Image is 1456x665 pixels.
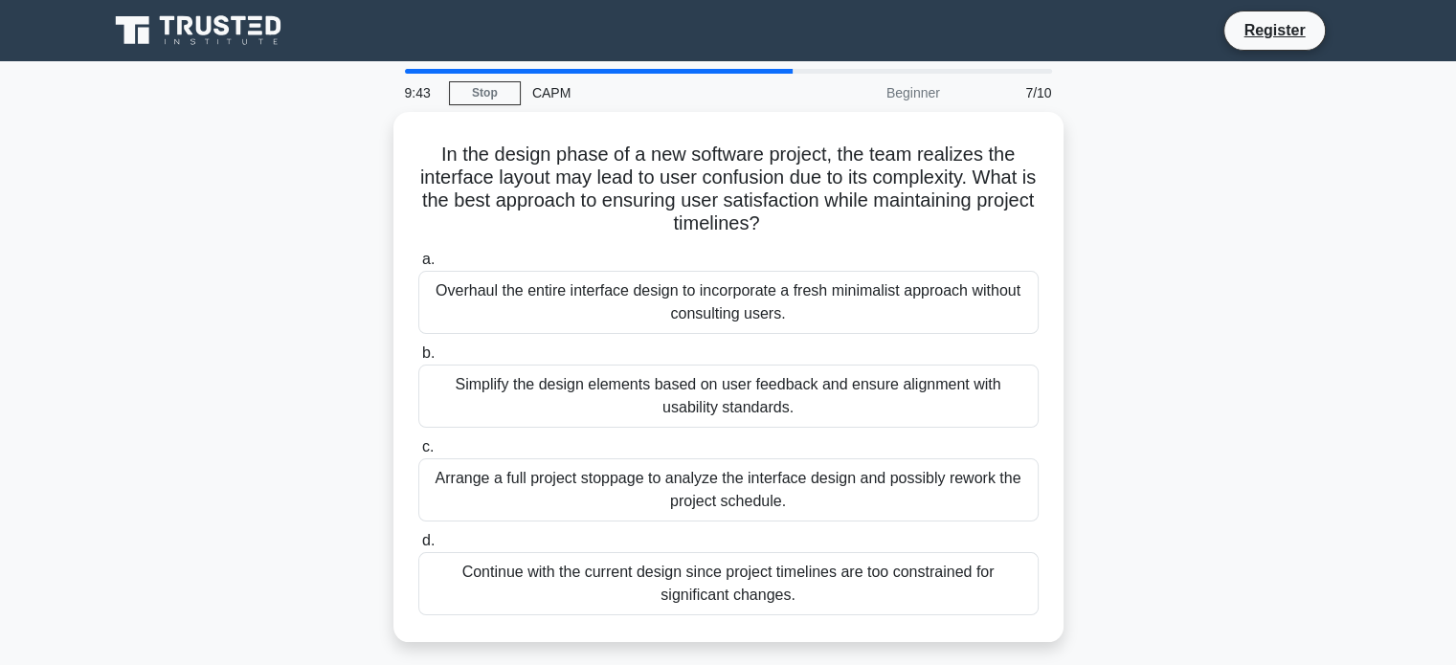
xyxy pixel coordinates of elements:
div: CAPM [521,74,784,112]
h5: In the design phase of a new software project, the team realizes the interface layout may lead to... [416,143,1041,236]
div: 7/10 [952,74,1064,112]
span: a. [422,251,435,267]
div: Arrange a full project stoppage to analyze the interface design and possibly rework the project s... [418,458,1039,521]
span: d. [422,532,435,548]
div: 9:43 [393,74,449,112]
a: Stop [449,81,521,105]
span: c. [422,438,434,454]
a: Register [1232,18,1316,42]
span: b. [422,344,435,361]
div: Continue with the current design since project timelines are too constrained for significant chan... [418,552,1039,615]
div: Simplify the design elements based on user feedback and ensure alignment with usability standards. [418,365,1039,428]
div: Beginner [784,74,952,112]
div: Overhaul the entire interface design to incorporate a fresh minimalist approach without consultin... [418,271,1039,334]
